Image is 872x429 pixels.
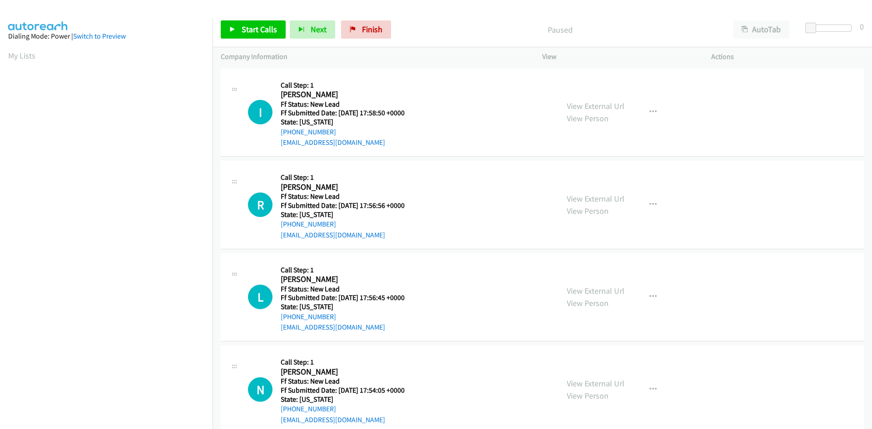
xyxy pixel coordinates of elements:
[711,51,864,62] p: Actions
[362,24,382,35] span: Finish
[221,51,526,62] p: Company Information
[860,20,864,33] div: 0
[248,100,272,124] h1: I
[567,286,624,296] a: View External Url
[567,390,609,401] a: View Person
[281,285,416,294] h5: Ff Status: New Lead
[8,50,35,61] a: My Lists
[281,302,416,311] h5: State: [US_STATE]
[221,20,286,39] a: Start Calls
[281,358,416,367] h5: Call Step: 1
[341,20,391,39] a: Finish
[248,377,272,402] h1: N
[281,220,336,228] a: [PHONE_NUMBER]
[281,404,336,413] a: [PHONE_NUMBER]
[281,266,416,275] h5: Call Step: 1
[281,192,416,201] h5: Ff Status: New Lead
[567,101,624,111] a: View External Url
[281,89,416,100] h2: [PERSON_NAME]
[281,100,416,109] h5: Ff Status: New Lead
[281,293,416,302] h5: Ff Submitted Date: [DATE] 17:56:45 +0000
[281,415,385,424] a: [EMAIL_ADDRESS][DOMAIN_NAME]
[281,182,416,192] h2: [PERSON_NAME]
[281,81,416,90] h5: Call Step: 1
[281,386,416,395] h5: Ff Submitted Date: [DATE] 17:54:05 +0000
[248,192,272,217] h1: R
[567,378,624,389] a: View External Url
[248,192,272,217] div: The call is yet to be attempted
[248,285,272,309] div: The call is yet to be attempted
[542,51,695,62] p: View
[281,128,336,136] a: [PHONE_NUMBER]
[281,367,416,377] h2: [PERSON_NAME]
[281,210,416,219] h5: State: [US_STATE]
[281,274,416,285] h2: [PERSON_NAME]
[403,24,717,36] p: Paused
[281,118,416,127] h5: State: [US_STATE]
[248,377,272,402] div: The call is yet to be attempted
[281,231,385,239] a: [EMAIL_ADDRESS][DOMAIN_NAME]
[567,193,624,204] a: View External Url
[281,108,416,118] h5: Ff Submitted Date: [DATE] 17:58:50 +0000
[248,100,272,124] div: The call is yet to be attempted
[242,24,277,35] span: Start Calls
[733,20,789,39] button: AutoTab
[281,377,416,386] h5: Ff Status: New Lead
[281,173,416,182] h5: Call Step: 1
[281,138,385,147] a: [EMAIL_ADDRESS][DOMAIN_NAME]
[281,395,416,404] h5: State: [US_STATE]
[810,25,852,32] div: Delay between calls (in seconds)
[281,201,416,210] h5: Ff Submitted Date: [DATE] 17:56:56 +0000
[567,298,609,308] a: View Person
[281,323,385,331] a: [EMAIL_ADDRESS][DOMAIN_NAME]
[567,113,609,123] a: View Person
[8,31,204,42] div: Dialing Mode: Power |
[290,20,335,39] button: Next
[311,24,327,35] span: Next
[248,285,272,309] h1: L
[281,312,336,321] a: [PHONE_NUMBER]
[73,32,126,40] a: Switch to Preview
[567,206,609,216] a: View Person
